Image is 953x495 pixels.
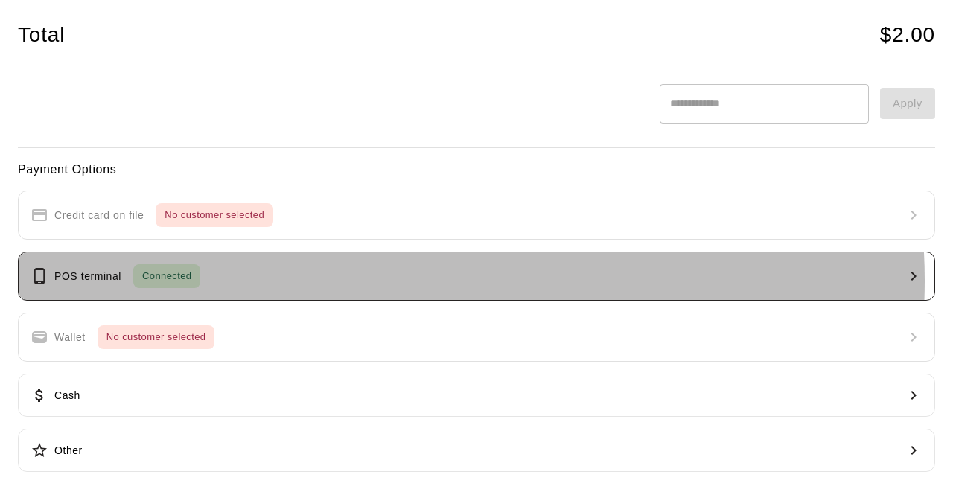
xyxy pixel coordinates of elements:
button: Other [18,429,935,472]
h4: Total [18,22,65,48]
h6: Payment Options [18,160,935,179]
p: POS terminal [54,269,121,284]
p: Cash [54,388,80,403]
button: Cash [18,374,935,417]
button: POS terminalConnected [18,252,935,301]
h4: $ 2.00 [880,22,935,48]
span: Connected [133,268,200,285]
p: Other [54,443,83,459]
